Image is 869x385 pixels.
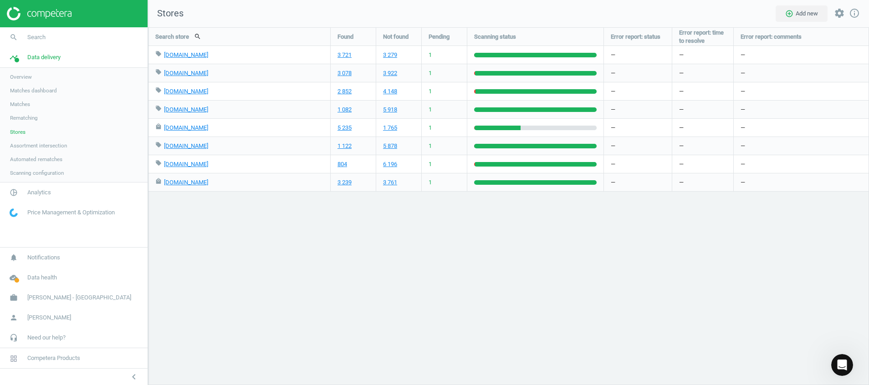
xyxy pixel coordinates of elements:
[155,87,162,93] i: local_offer
[679,142,684,150] span: —
[5,289,22,306] i: work
[604,46,672,64] div: —
[679,124,684,132] span: —
[383,142,397,150] a: 5 878
[604,155,672,173] div: —
[144,307,159,313] span: Help
[32,41,61,51] div: Kateryna
[63,41,89,51] div: • 1h ago
[164,161,208,167] a: [DOMAIN_NAME]
[849,8,860,19] i: info_outline
[337,160,347,168] a: 804
[5,249,22,266] i: notifications
[27,314,71,322] span: [PERSON_NAME]
[155,178,162,184] i: local_mall
[32,75,61,84] div: Kateryna
[834,8,845,19] i: settings
[383,87,397,96] a: 4 148
[5,309,22,326] i: person
[383,69,397,77] a: 3 922
[679,160,684,168] span: —
[155,123,162,130] i: local_mall
[164,70,208,76] a: [DOMAIN_NAME]
[148,28,330,46] div: Search store
[148,7,184,20] span: Stores
[429,142,432,150] span: 1
[734,137,869,155] div: —
[10,142,67,149] span: Assortment intersection
[164,142,208,149] a: [DOMAIN_NAME]
[429,33,450,41] span: Pending
[429,178,432,187] span: 1
[429,51,432,59] span: 1
[164,106,208,113] a: [DOMAIN_NAME]
[604,64,672,82] div: —
[383,51,397,59] a: 3 279
[123,371,145,383] button: chevron_left
[27,294,131,302] span: [PERSON_NAME] - [GEOGRAPHIC_DATA]
[734,101,869,118] div: —
[5,329,22,346] i: headset_mic
[7,7,72,20] img: ajHJNr6hYgQAAAAASUVORK5CYII=
[10,208,18,217] img: wGWNvw8QSZomAAAAABJRU5ErkJggg==
[830,4,849,23] button: settings
[741,33,802,41] span: Error report: comments
[679,51,684,59] span: —
[337,33,353,41] span: Found
[73,307,108,313] span: Messages
[734,46,869,64] div: —
[27,274,57,282] span: Data health
[831,354,853,376] iframe: Intercom live chat
[27,208,115,217] span: Price Management & Optimization
[155,160,162,166] i: local_offer
[337,106,352,114] a: 1 082
[164,179,208,186] a: [DOMAIN_NAME]
[5,269,22,286] i: cloud_done
[679,106,684,114] span: —
[10,32,29,50] img: Profile image for Kateryna
[785,10,793,18] i: add_circle_outline
[32,108,61,118] div: Kateryna
[10,101,30,108] span: Matches
[679,69,684,77] span: —
[734,155,869,173] div: —
[10,156,62,163] span: Automated rematches
[27,188,51,197] span: Analytics
[21,307,40,313] span: Home
[474,33,516,41] span: Scanning status
[155,51,162,57] i: local_offer
[604,119,672,137] div: —
[849,8,860,20] a: info_outline
[42,240,140,258] button: Send us a message
[155,69,162,75] i: local_offer
[155,105,162,111] i: local_offer
[776,5,828,22] button: add_circle_outlineAdd new
[604,101,672,118] div: —
[337,51,352,59] a: 3 721
[10,128,26,136] span: Stores
[383,124,397,132] a: 1 765
[734,64,869,82] div: —
[5,29,22,46] i: search
[337,124,352,132] a: 5 235
[61,284,121,320] button: Messages
[5,49,22,66] i: timeline
[27,53,61,61] span: Data delivery
[604,82,672,100] div: —
[679,87,684,96] span: —
[337,87,352,96] a: 2 852
[67,4,117,20] h1: Messages
[337,69,352,77] a: 3 078
[604,137,672,155] div: —
[32,32,119,40] span: thank you [PERSON_NAME]
[383,106,397,114] a: 5 918
[160,4,176,20] div: Close
[337,178,352,187] a: 3 239
[164,51,208,58] a: [DOMAIN_NAME]
[10,99,29,117] img: Profile image for Kateryna
[27,253,60,262] span: Notifications
[734,82,869,100] div: —
[10,169,64,177] span: Scanning configuration
[5,184,22,201] i: pie_chart_outlined
[63,108,88,118] div: • [DATE]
